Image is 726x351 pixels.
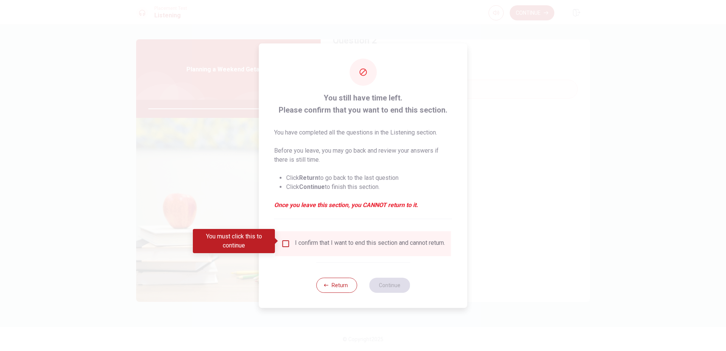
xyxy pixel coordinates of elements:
li: Click to finish this section. [286,182,452,192]
div: You must click this to continue [193,229,275,253]
button: Continue [369,278,410,293]
span: You must click this to continue [281,239,290,248]
span: You still have time left. Please confirm that you want to end this section. [274,92,452,116]
button: Return [316,278,357,293]
strong: Continue [299,183,325,190]
em: Once you leave this section, you CANNOT return to it. [274,201,452,210]
p: You have completed all the questions in the Listening section. [274,128,452,137]
strong: Return [299,174,318,181]
p: Before you leave, you may go back and review your answers if there is still time. [274,146,452,164]
div: I confirm that I want to end this section and cannot return. [295,239,445,248]
li: Click to go back to the last question [286,173,452,182]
